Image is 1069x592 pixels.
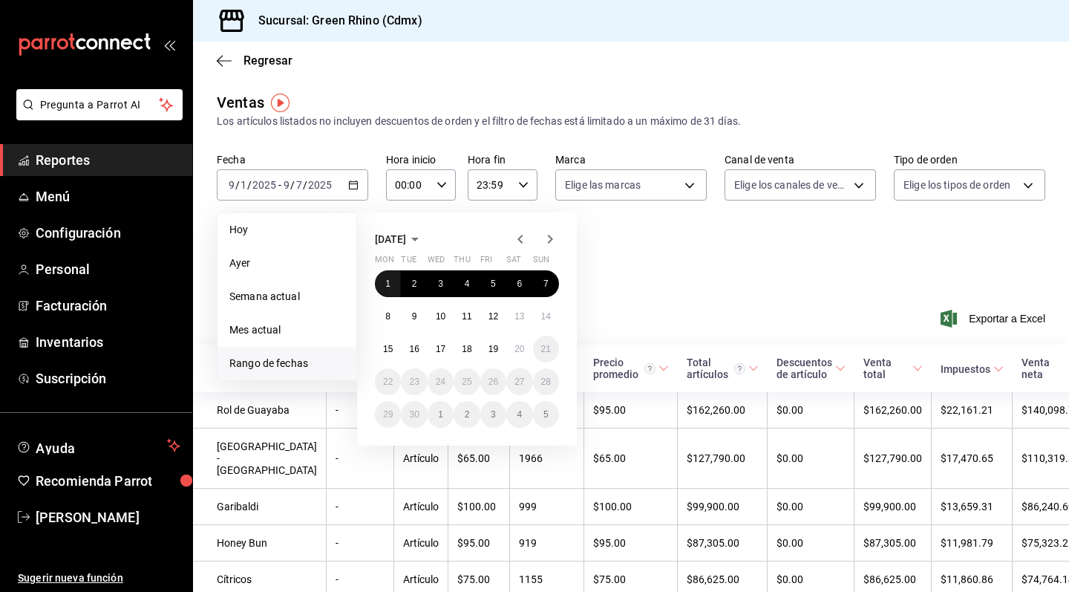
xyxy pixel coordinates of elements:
label: Marca [555,154,707,165]
div: Precio promedio [593,357,656,380]
abbr: October 5, 2025 [543,409,549,420]
span: Regresar [243,53,292,68]
span: Menú [36,186,180,206]
td: $22,161.21 [932,392,1013,429]
span: Facturación [36,296,180,316]
button: October 4, 2025 [506,401,532,428]
td: Garibaldi [193,489,327,525]
button: September 8, 2025 [375,303,401,330]
svg: Precio promedio = Total artículos / cantidad [644,363,656,374]
label: Canal de venta [725,154,876,165]
span: Elige las marcas [565,178,641,192]
td: $162,260.00 [854,392,932,429]
button: September 22, 2025 [375,368,401,395]
abbr: October 2, 2025 [465,409,470,420]
button: September 5, 2025 [480,270,506,297]
span: Hoy [229,222,344,238]
td: $95.00 [448,525,510,562]
abbr: September 29, 2025 [383,409,393,420]
span: Elige los tipos de orden [903,178,1010,192]
button: October 5, 2025 [533,401,559,428]
button: September 1, 2025 [375,270,401,297]
abbr: September 9, 2025 [412,311,417,322]
span: Precio promedio [593,357,669,380]
button: September 13, 2025 [506,303,532,330]
span: Recomienda Parrot [36,471,180,491]
span: - [278,179,281,191]
abbr: Friday [480,255,492,270]
abbr: September 17, 2025 [436,344,445,354]
span: Inventarios [36,332,180,352]
button: September 26, 2025 [480,368,506,395]
button: September 3, 2025 [428,270,454,297]
button: September 12, 2025 [480,303,506,330]
td: $0.00 [768,525,854,562]
button: September 29, 2025 [375,401,401,428]
span: Elige los canales de venta [734,178,849,192]
td: $65.00 [448,429,510,489]
abbr: Monday [375,255,394,270]
label: Tipo de orden [894,154,1045,165]
label: Fecha [217,154,368,165]
span: Semana actual [229,289,344,305]
div: Descuentos de artículo [777,357,832,380]
button: October 2, 2025 [454,401,480,428]
abbr: September 21, 2025 [541,344,551,354]
button: October 1, 2025 [428,401,454,428]
td: Rol de Guayaba [193,392,327,429]
span: / [303,179,307,191]
td: [GEOGRAPHIC_DATA] - [GEOGRAPHIC_DATA] [193,429,327,489]
abbr: September 11, 2025 [462,311,471,322]
span: Rango de fechas [229,356,344,371]
abbr: September 3, 2025 [438,279,443,289]
abbr: September 30, 2025 [409,409,419,420]
td: $65.00 [584,429,678,489]
td: $17,470.65 [932,429,1013,489]
span: / [247,179,252,191]
abbr: September 7, 2025 [543,279,549,289]
abbr: Wednesday [428,255,445,270]
abbr: September 2, 2025 [412,279,417,289]
abbr: September 12, 2025 [488,311,498,322]
abbr: September 8, 2025 [385,311,390,322]
button: Regresar [217,53,292,68]
td: 1966 [510,429,584,489]
td: - [327,392,394,429]
span: Ayuda [36,437,161,455]
td: Artículo [394,525,448,562]
span: Sugerir nueva función [18,570,180,586]
input: ---- [307,179,333,191]
input: -- [283,179,290,191]
input: ---- [252,179,277,191]
button: September 16, 2025 [401,336,427,362]
span: [DATE] [375,233,406,245]
input: -- [240,179,247,191]
abbr: October 3, 2025 [491,409,496,420]
td: $99,900.00 [854,489,932,525]
span: Pregunta a Parrot AI [40,97,160,113]
td: $0.00 [768,392,854,429]
button: October 3, 2025 [480,401,506,428]
button: September 20, 2025 [506,336,532,362]
button: September 17, 2025 [428,336,454,362]
td: Artículo [394,429,448,489]
input: -- [295,179,303,191]
button: September 18, 2025 [454,336,480,362]
abbr: September 22, 2025 [383,377,393,387]
abbr: September 18, 2025 [462,344,471,354]
button: September 4, 2025 [454,270,480,297]
button: September 7, 2025 [533,270,559,297]
img: Tooltip marker [271,94,290,112]
button: Pregunta a Parrot AI [16,89,183,120]
span: Suscripción [36,368,180,388]
td: $87,305.00 [678,525,768,562]
td: $0.00 [768,429,854,489]
button: September 30, 2025 [401,401,427,428]
button: [DATE] [375,230,424,248]
button: Exportar a Excel [944,310,1045,328]
td: 919 [510,525,584,562]
abbr: September 4, 2025 [465,279,470,289]
span: Impuestos [941,363,1004,375]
